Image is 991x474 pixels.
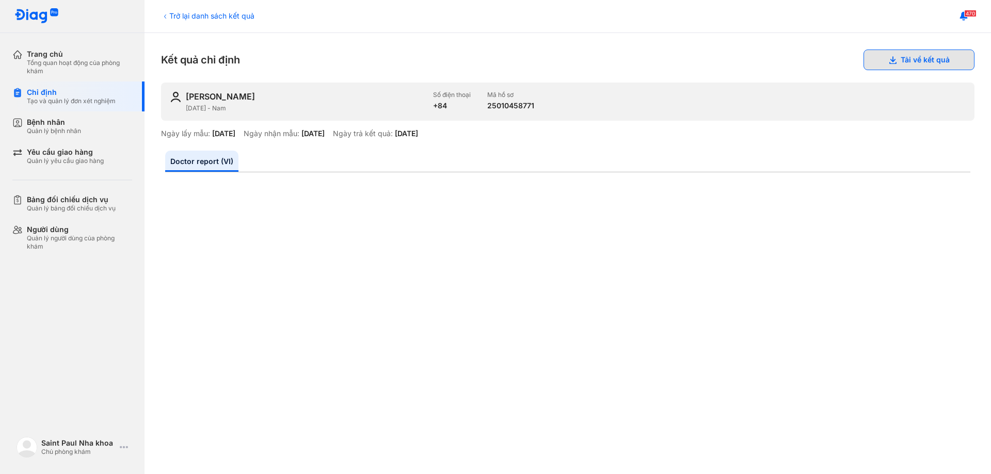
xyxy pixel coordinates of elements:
div: Quản lý yêu cầu giao hàng [27,157,104,165]
div: 25010458771 [487,101,534,110]
div: Chỉ định [27,88,116,97]
div: Người dùng [27,225,132,234]
div: [DATE] [301,129,325,138]
div: Bảng đối chiếu dịch vụ [27,195,116,204]
div: Trang chủ [27,50,132,59]
div: Số điện thoại [433,91,471,99]
div: Tổng quan hoạt động của phòng khám [27,59,132,75]
div: Ngày lấy mẫu: [161,129,210,138]
div: Mã hồ sơ [487,91,534,99]
span: 470 [964,10,977,17]
button: Tải về kết quả [864,50,974,70]
div: Saint Paul Nha khoa [41,438,116,448]
div: Quản lý bệnh nhân [27,127,81,135]
img: user-icon [169,91,182,103]
a: Doctor report (VI) [165,151,238,172]
div: Ngày nhận mẫu: [244,129,299,138]
div: Tạo và quản lý đơn xét nghiệm [27,97,116,105]
div: Bệnh nhân [27,118,81,127]
img: logo [17,437,37,457]
div: Quản lý bảng đối chiếu dịch vụ [27,204,116,213]
div: Trở lại danh sách kết quả [161,10,254,21]
div: [DATE] [395,129,418,138]
div: Kết quả chỉ định [161,50,974,70]
div: [PERSON_NAME] [186,91,255,102]
img: logo [14,8,59,24]
div: [DATE] [212,129,235,138]
div: Ngày trả kết quả: [333,129,393,138]
div: Yêu cầu giao hàng [27,148,104,157]
div: +84 [433,101,471,110]
div: Quản lý người dùng của phòng khám [27,234,132,251]
div: [DATE] - Nam [186,104,425,112]
div: Chủ phòng khám [41,448,116,456]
